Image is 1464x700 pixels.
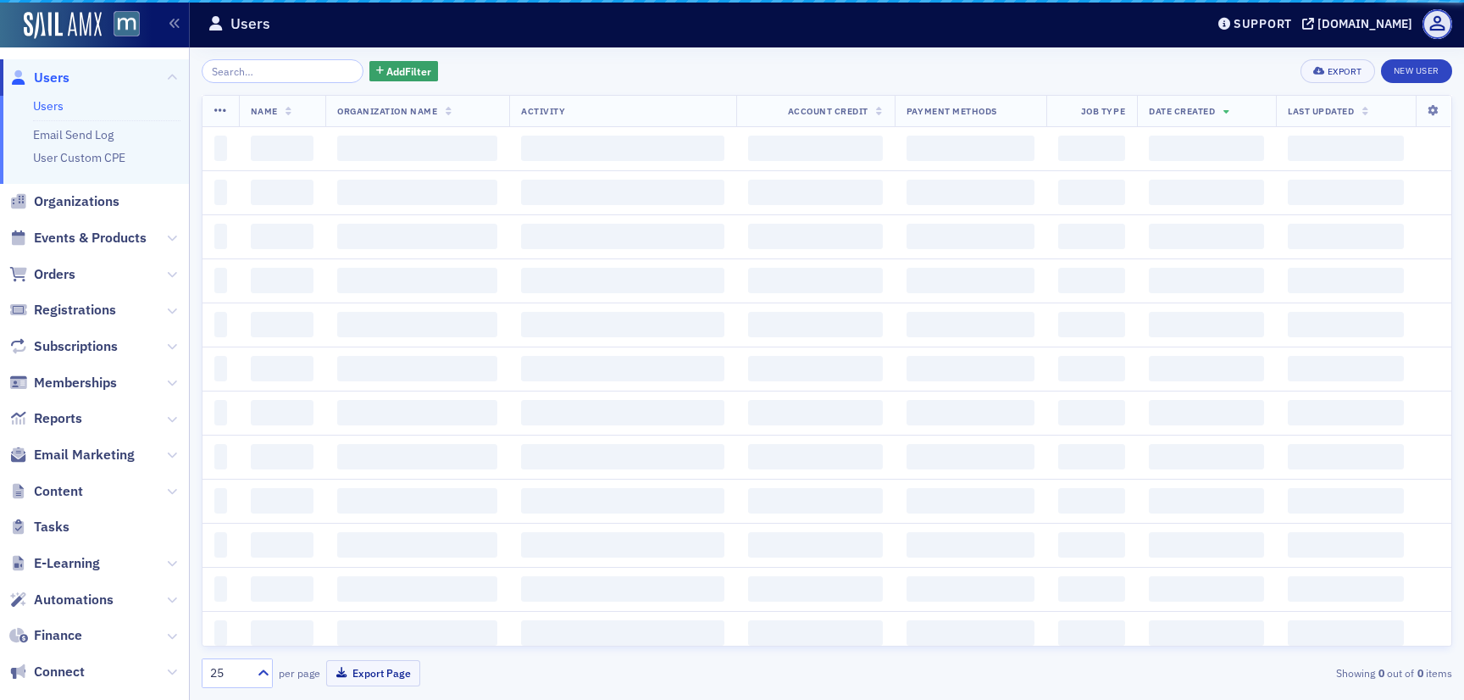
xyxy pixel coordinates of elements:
a: Finance [9,626,82,645]
span: ‌ [907,488,1034,514]
a: Users [33,98,64,114]
span: ‌ [1288,356,1404,381]
img: SailAMX [24,12,102,39]
span: ‌ [337,312,497,337]
span: Finance [34,626,82,645]
span: ‌ [748,444,883,469]
span: ‌ [907,356,1034,381]
span: ‌ [521,136,724,161]
span: ‌ [1149,532,1264,558]
span: ‌ [907,620,1034,646]
span: Organization Name [337,105,437,117]
span: ‌ [337,400,497,425]
a: Orders [9,265,75,284]
span: Connect [34,663,85,681]
span: Email Marketing [34,446,135,464]
a: Memberships [9,374,117,392]
span: ‌ [337,532,497,558]
span: ‌ [251,224,314,249]
span: ‌ [521,576,724,602]
span: ‌ [1058,268,1125,293]
span: ‌ [1149,444,1264,469]
span: ‌ [521,532,724,558]
span: Profile [1422,9,1452,39]
span: ‌ [1288,180,1404,205]
input: Search… [202,59,363,83]
div: Support [1234,16,1292,31]
span: Organizations [34,192,119,211]
span: Payment Methods [907,105,997,117]
span: ‌ [1288,400,1404,425]
span: ‌ [214,312,227,337]
strong: 0 [1375,665,1387,681]
span: Activity [521,105,565,117]
a: Reports [9,409,82,428]
a: User Custom CPE [33,150,125,165]
span: ‌ [1149,488,1264,514]
span: Tasks [34,518,69,536]
button: [DOMAIN_NAME] [1302,18,1418,30]
a: E-Learning [9,554,100,573]
span: Orders [34,265,75,284]
span: ‌ [1058,356,1125,381]
span: ‌ [1149,224,1264,249]
span: ‌ [251,488,314,514]
span: ‌ [748,224,883,249]
a: Organizations [9,192,119,211]
span: ‌ [521,312,724,337]
span: Add Filter [386,64,431,79]
h1: Users [230,14,270,34]
span: ‌ [1149,136,1264,161]
a: Content [9,482,83,501]
span: ‌ [1149,312,1264,337]
span: ‌ [214,268,227,293]
div: 25 [210,664,247,682]
span: ‌ [521,400,724,425]
span: ‌ [337,576,497,602]
strong: 0 [1414,665,1426,681]
span: ‌ [214,532,227,558]
span: Content [34,482,83,501]
span: ‌ [907,224,1034,249]
span: ‌ [251,268,314,293]
div: Showing out of items [1047,665,1452,681]
span: ‌ [748,620,883,646]
span: ‌ [1058,180,1125,205]
span: ‌ [907,576,1034,602]
span: ‌ [337,268,497,293]
span: ‌ [214,356,227,381]
span: ‌ [1149,268,1264,293]
span: ‌ [748,400,883,425]
span: ‌ [251,620,314,646]
a: Subscriptions [9,337,118,356]
span: Name [251,105,278,117]
span: ‌ [337,136,497,161]
span: Date Created [1149,105,1215,117]
span: ‌ [907,312,1034,337]
span: ‌ [907,268,1034,293]
span: ‌ [1058,576,1125,602]
span: ‌ [521,444,724,469]
span: ‌ [1288,268,1404,293]
span: Automations [34,591,114,609]
span: ‌ [251,444,314,469]
span: ‌ [907,400,1034,425]
span: ‌ [1149,356,1264,381]
span: ‌ [748,532,883,558]
span: ‌ [214,444,227,469]
span: ‌ [748,488,883,514]
span: ‌ [337,444,497,469]
button: Export Page [326,660,420,686]
span: Reports [34,409,82,428]
span: Users [34,69,69,87]
span: Memberships [34,374,117,392]
span: ‌ [251,532,314,558]
a: Events & Products [9,229,147,247]
span: Last Updated [1288,105,1354,117]
span: E-Learning [34,554,100,573]
span: ‌ [1058,444,1125,469]
a: Email Send Log [33,127,114,142]
a: Connect [9,663,85,681]
span: ‌ [1149,180,1264,205]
